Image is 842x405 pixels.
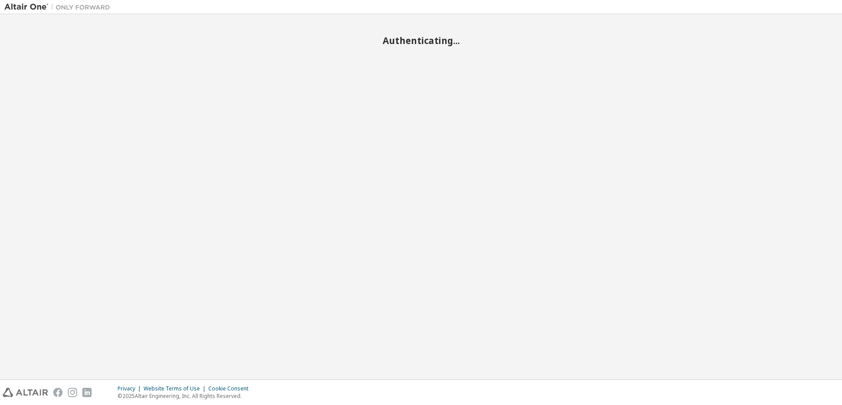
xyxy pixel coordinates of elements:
img: Altair One [4,3,114,11]
img: instagram.svg [68,388,77,397]
div: Cookie Consent [208,385,254,392]
div: Privacy [118,385,144,392]
p: © 2025 Altair Engineering, Inc. All Rights Reserved. [118,392,254,400]
img: linkedin.svg [82,388,92,397]
img: facebook.svg [53,388,63,397]
img: altair_logo.svg [3,388,48,397]
div: Website Terms of Use [144,385,208,392]
h2: Authenticating... [4,35,838,46]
